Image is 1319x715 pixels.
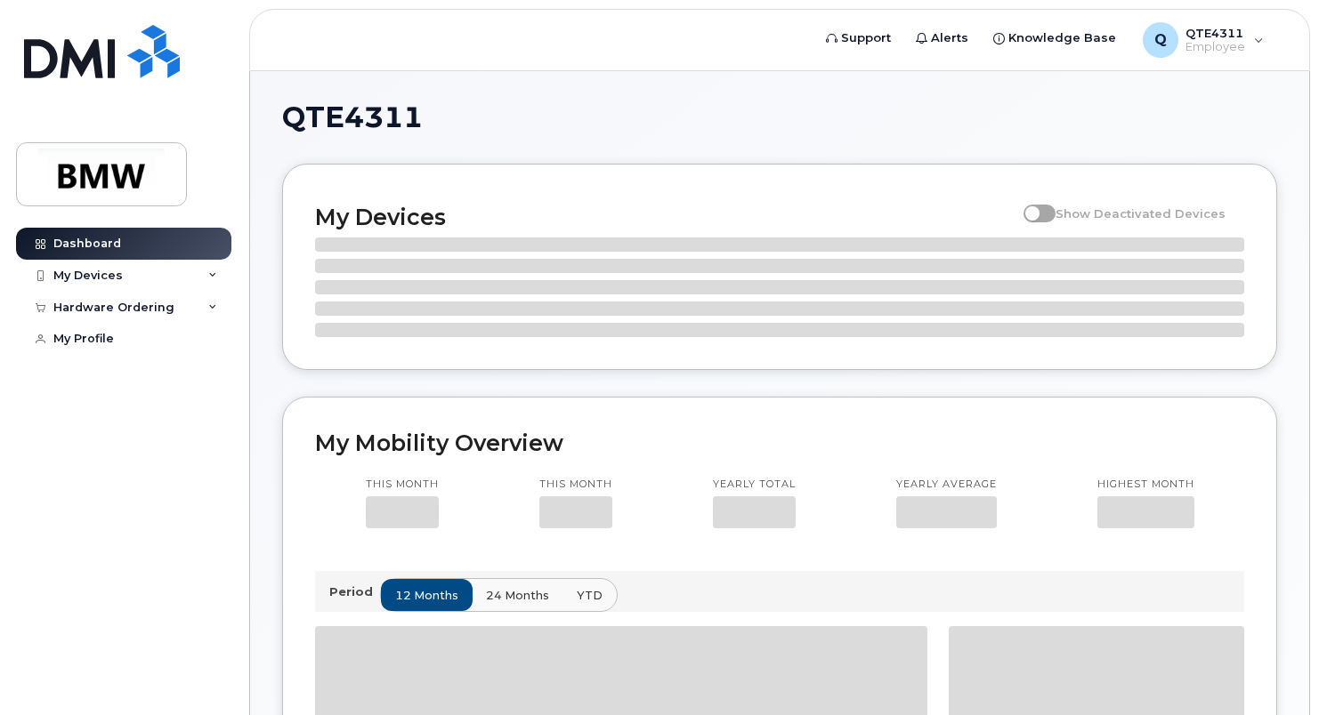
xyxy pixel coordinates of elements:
p: This month [539,478,612,492]
span: Show Deactivated Devices [1056,206,1226,221]
h2: My Mobility Overview [315,430,1244,456]
span: QTE4311 [282,104,423,131]
input: Show Deactivated Devices [1024,197,1038,211]
p: Highest month [1097,478,1194,492]
span: 24 months [486,587,549,604]
span: YTD [577,587,603,604]
p: Period [329,583,380,600]
p: This month [366,478,439,492]
p: Yearly average [896,478,997,492]
h2: My Devices [315,204,1015,230]
p: Yearly total [713,478,796,492]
